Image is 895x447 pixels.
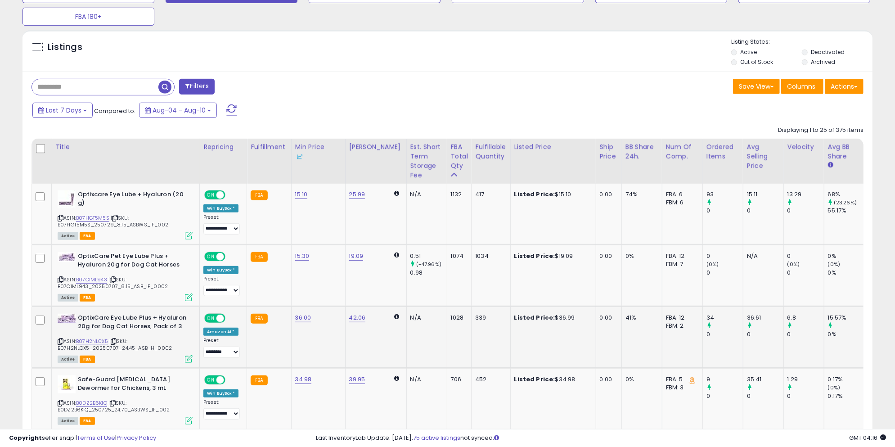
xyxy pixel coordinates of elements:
div: FBA: 12 [666,314,696,322]
div: 0 [706,207,743,215]
span: All listings currently available for purchase on Amazon [58,294,78,302]
a: Privacy Policy [117,433,156,442]
label: Deactivated [811,48,845,56]
div: Num of Comp. [666,142,699,161]
span: FBA [80,232,95,240]
img: InventoryLab Logo [295,152,304,161]
span: Aug-04 - Aug-10 [153,106,206,115]
div: FBA: 12 [666,252,696,260]
b: Listed Price: [514,252,555,260]
span: FBA [80,294,95,302]
label: Active [741,48,757,56]
div: FBA: 5 [666,375,696,384]
small: (0%) [706,261,719,268]
div: 0 [787,252,824,260]
div: 93 [706,190,743,199]
div: N/A [410,190,440,199]
a: 36.00 [295,313,311,322]
div: Fulfillable Quantity [475,142,506,161]
div: 0 [787,269,824,277]
div: 0% [828,252,864,260]
div: 0% [828,269,864,277]
div: FBM: 2 [666,322,696,330]
span: OFF [224,376,238,384]
div: Some or all of the values in this column are provided from Inventory Lab. [295,152,342,161]
button: Save View [733,79,780,94]
div: ASIN: [58,375,193,424]
div: 0.98 [410,269,447,277]
div: 34 [706,314,743,322]
a: 42.06 [349,313,366,322]
a: 75 active listings [413,433,460,442]
span: Compared to: [94,107,135,115]
b: Listed Price: [514,375,555,384]
small: Avg BB Share. [828,161,833,169]
div: 0% [828,330,864,339]
div: Title [55,142,196,152]
div: 0 [747,207,783,215]
span: | SKU: B0DZ2B6K1Q_250725_24.70_ASBWS_IF_002 [58,399,170,413]
div: 41% [625,314,655,322]
img: 41f6tN1y49L._SL40_.jpg [58,252,76,262]
div: ASIN: [58,252,193,300]
button: Columns [781,79,823,94]
img: 31ZQOQz2OIL._SL40_.jpg [58,190,76,208]
div: 1132 [451,190,465,199]
div: $19.09 [514,252,589,260]
div: Est. Short Term Storage Fee [410,142,443,180]
span: All listings currently available for purchase on Amazon [58,356,78,363]
span: | SKU: B07C1ML943_20250707_8.15_ASB_IF_0002 [58,276,168,289]
div: 36.61 [747,314,783,322]
div: N/A [410,314,440,322]
p: Listing States: [731,38,873,46]
div: 74% [625,190,655,199]
small: FBA [251,375,267,385]
div: 0.51 [410,252,447,260]
span: Last 7 Days [46,106,81,115]
small: FBA [251,314,267,324]
div: 6.8 [787,314,824,322]
a: Terms of Use [77,433,115,442]
div: $34.98 [514,375,589,384]
div: 1074 [451,252,465,260]
div: 1034 [475,252,503,260]
div: $15.10 [514,190,589,199]
div: Min Price [295,142,342,161]
div: FBM: 3 [666,384,696,392]
img: 41iuWc-SXOL._SL40_.jpg [58,375,76,393]
div: $36.99 [514,314,589,322]
button: Last 7 Days [32,103,93,118]
a: 15.10 [295,190,308,199]
a: 19.09 [349,252,364,261]
div: Ship Price [600,142,618,161]
div: 0.00 [600,190,615,199]
div: 0 [747,330,783,339]
small: (-47.96%) [416,261,441,268]
div: 1028 [451,314,465,322]
span: FBA [80,417,95,425]
div: 0.00 [600,375,615,384]
div: BB Share 24h. [625,142,658,161]
span: Columns [787,82,815,91]
small: (23.26%) [834,199,857,206]
div: N/A [410,375,440,384]
div: 68% [828,190,864,199]
div: Last InventoryLab Update: [DATE], not synced. [316,434,886,442]
div: 0% [625,375,655,384]
div: 9 [706,375,743,384]
a: B07C1ML943 [76,276,107,284]
div: 0 [787,392,824,400]
div: 0 [747,392,783,400]
div: 0 [787,330,824,339]
div: 706 [451,375,465,384]
span: ON [205,315,216,322]
div: 0% [625,252,655,260]
button: FBA 180+ [22,8,154,26]
div: seller snap | | [9,434,156,442]
label: Out of Stock [741,58,774,66]
div: Preset: [203,338,240,358]
div: N/A [747,252,777,260]
span: All listings currently available for purchase on Amazon [58,232,78,240]
button: Filters [179,79,214,95]
a: B0DZ2B6K1Q [76,399,107,407]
